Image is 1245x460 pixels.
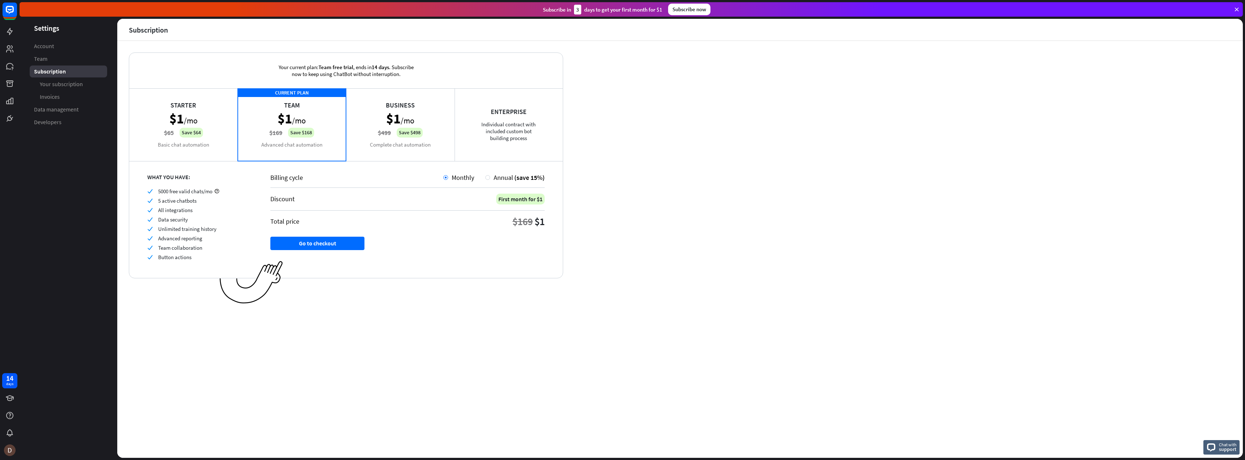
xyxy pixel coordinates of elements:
div: 3 [574,5,581,14]
span: Data management [34,106,79,113]
header: Settings [20,23,117,33]
a: Developers [30,116,107,128]
div: 14 [6,375,13,381]
span: Team [34,55,47,63]
div: First month for $1 [496,194,545,204]
i: check [147,189,153,194]
span: Developers [34,118,62,126]
span: support [1219,446,1237,452]
span: Data security [158,216,188,223]
span: Annual [494,173,513,182]
i: check [147,226,153,232]
a: Team [30,53,107,65]
span: 5000 free valid chats/mo [158,188,212,195]
span: All integrations [158,207,193,214]
span: Team free trial [318,64,353,71]
a: Account [30,40,107,52]
div: $169 [512,215,533,228]
div: Total price [270,217,299,225]
div: days [6,381,13,387]
span: Subscription [34,68,66,75]
div: Subscription [129,26,168,34]
span: Your subscription [40,80,83,88]
div: Billing cycle [270,173,443,182]
div: Your current plan: , ends in . Subscribe now to keep using ChatBot without interruption. [268,53,424,88]
span: Invoices [40,93,60,101]
i: check [147,198,153,203]
a: Data management [30,104,107,115]
a: Invoices [30,91,107,103]
i: check [147,245,153,250]
span: Unlimited training history [158,225,216,232]
div: $1 [535,215,545,228]
div: WHAT YOU HAVE: [147,173,252,181]
div: Subscribe in days to get your first month for $1 [543,5,662,14]
button: Open LiveChat chat widget [6,3,28,25]
div: Subscribe now [668,4,710,15]
i: check [147,207,153,213]
a: Your subscription [30,78,107,90]
span: Button actions [158,254,191,261]
span: Chat with [1219,441,1237,448]
i: check [147,254,153,260]
i: check [147,236,153,241]
span: Advanced reporting [158,235,202,242]
img: ec979a0a656117aaf919.png [220,261,283,304]
span: 5 active chatbots [158,197,197,204]
span: Team collaboration [158,244,202,251]
div: Discount [270,195,295,203]
a: 14 days [2,373,17,388]
span: Monthly [452,173,474,182]
i: check [147,217,153,222]
button: Go to checkout [270,237,364,250]
span: 14 days [372,64,389,71]
span: (save 15%) [514,173,545,182]
span: Account [34,42,54,50]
